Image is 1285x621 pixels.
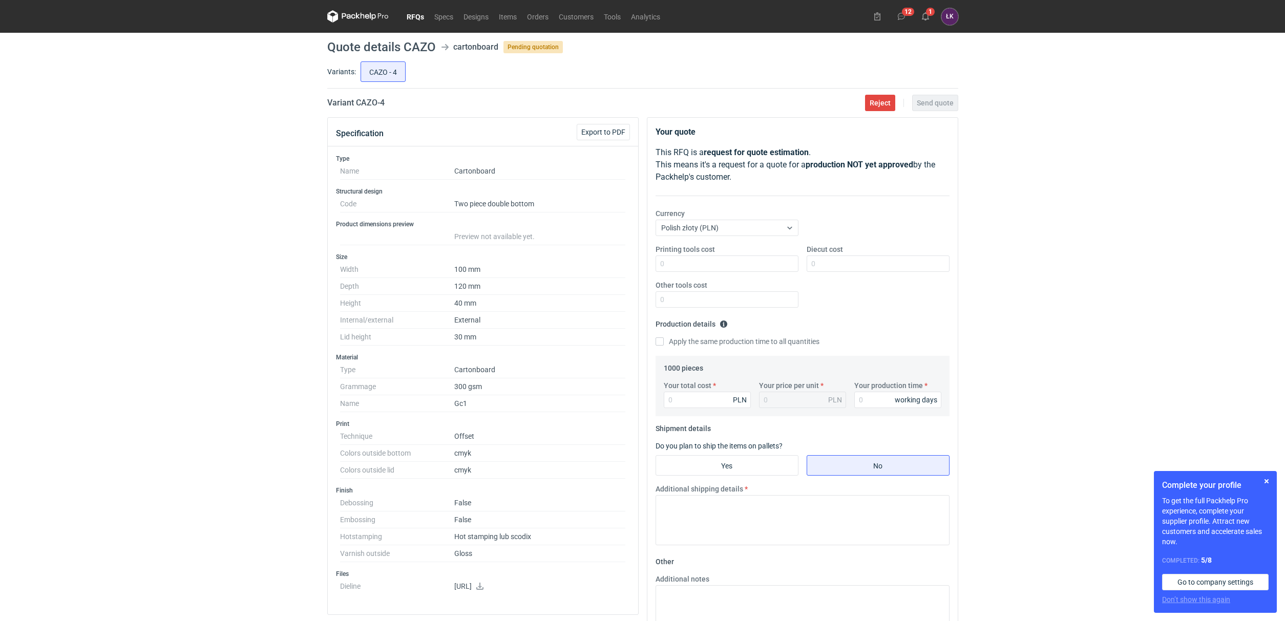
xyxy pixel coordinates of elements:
h2: Variant CAZO - 4 [327,97,385,109]
dd: Gc1 [454,395,626,412]
strong: Your quote [656,127,696,137]
dd: Offset [454,428,626,445]
div: PLN [828,395,842,405]
dt: Colors outside lid [340,462,454,479]
p: This RFQ is a . This means it's a request for a quote for a by the Packhelp's customer. [656,146,950,183]
label: Your production time [854,380,923,391]
div: Completed: [1162,555,1269,566]
a: Tools [599,10,626,23]
dt: Internal/external [340,312,454,329]
dd: Two piece double bottom [454,196,626,212]
button: Skip for now [1260,475,1273,487]
dt: Name [340,395,454,412]
label: Yes [656,455,798,476]
h3: Print [336,420,630,428]
label: Variants: [327,67,356,77]
dt: Height [340,295,454,312]
dd: cmyk [454,445,626,462]
div: PLN [733,395,747,405]
a: RFQs [402,10,429,23]
dd: 120 mm [454,278,626,295]
label: No [807,455,950,476]
p: [URL] [454,582,626,591]
input: 0 [807,255,950,272]
label: Additional notes [656,574,709,584]
label: Diecut cost [807,244,843,254]
h3: Product dimensions preview [336,220,630,228]
button: ŁK [941,8,958,25]
dd: External [454,312,626,329]
a: Go to company settings [1162,574,1269,590]
button: Export to PDF [577,124,630,140]
dd: 300 gsm [454,378,626,395]
button: Specification [336,121,384,146]
label: Do you plan to ship the items on pallets? [656,442,783,450]
span: Polish złoty (PLN) [661,224,719,232]
h3: Structural design [336,187,630,196]
dt: Grammage [340,378,454,395]
h1: Quote details CAZO [327,41,436,53]
legend: Other [656,553,674,566]
dt: Depth [340,278,454,295]
label: Apply the same production time to all quantities [656,336,819,347]
legend: Shipment details [656,420,711,433]
dt: Code [340,196,454,212]
dt: Type [340,361,454,378]
span: Send quote [917,99,954,106]
a: Customers [554,10,599,23]
dd: Cartonboard [454,361,626,378]
dd: Cartonboard [454,163,626,180]
label: CAZO - 4 [361,61,406,82]
dd: 30 mm [454,329,626,346]
strong: request for quote estimation [704,147,809,157]
dd: cmyk [454,462,626,479]
dd: 100 mm [454,261,626,278]
button: 12 [893,8,910,25]
dt: Colors outside bottom [340,445,454,462]
label: Printing tools cost [656,244,715,254]
div: Łukasz Kowalski [941,8,958,25]
h3: Size [336,253,630,261]
a: Designs [458,10,494,23]
input: 0 [656,291,798,308]
h3: Finish [336,486,630,495]
dd: Gloss [454,545,626,562]
svg: Packhelp Pro [327,10,389,23]
div: cartonboard [453,41,498,53]
strong: production NOT yet approved [806,160,913,169]
button: Don’t show this again [1162,594,1230,605]
button: Send quote [912,95,958,111]
a: Orders [522,10,554,23]
dt: Width [340,261,454,278]
strong: 5 / 8 [1201,556,1212,564]
span: Export to PDF [581,129,625,136]
label: Your price per unit [759,380,819,391]
a: Specs [429,10,458,23]
input: 0 [664,392,751,408]
dt: Technique [340,428,454,445]
dd: False [454,495,626,511]
dd: 40 mm [454,295,626,312]
label: Other tools cost [656,280,707,290]
label: Additional shipping details [656,484,743,494]
h1: Complete your profile [1162,479,1269,491]
a: Items [494,10,522,23]
dt: Embossing [340,511,454,528]
dt: Debossing [340,495,454,511]
h3: Type [336,155,630,163]
legend: Production details [656,316,728,328]
button: 1 [917,8,934,25]
h3: Material [336,353,630,361]
p: To get the full Packhelp Pro experience, complete your supplier profile. Attract new customers an... [1162,496,1269,547]
legend: 1000 pieces [664,360,703,372]
span: Preview not available yet. [454,232,535,241]
span: Reject [870,99,891,106]
a: Analytics [626,10,665,23]
div: working days [895,395,937,405]
dt: Name [340,163,454,180]
dd: False [454,511,626,528]
label: Your total cost [664,380,711,391]
dd: Hot stamping lub scodix [454,528,626,545]
span: Pending quotation [503,41,563,53]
